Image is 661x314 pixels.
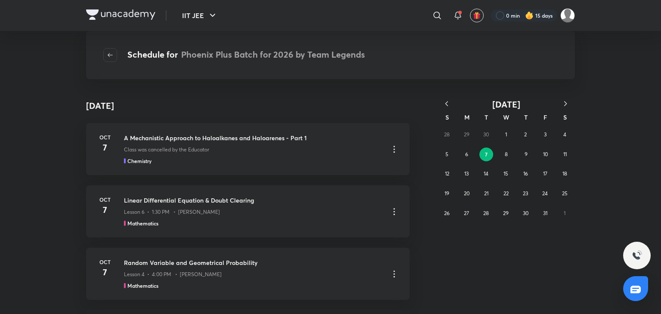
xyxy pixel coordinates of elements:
h4: [DATE] [86,99,114,112]
h5: Mathematics [127,219,158,227]
img: Company Logo [86,9,155,20]
button: October 24, 2025 [538,187,552,200]
button: October 21, 2025 [479,187,493,200]
button: October 6, 2025 [460,148,473,161]
button: October 22, 2025 [499,187,513,200]
button: October 26, 2025 [440,206,454,220]
img: ttu [632,250,642,261]
button: October 1, 2025 [499,128,513,142]
button: October 28, 2025 [479,206,493,220]
button: October 9, 2025 [519,148,533,161]
abbr: October 15, 2025 [503,170,508,177]
h4: Schedule for [127,48,365,62]
abbr: October 27, 2025 [464,210,469,216]
abbr: October 18, 2025 [562,170,567,177]
button: October 18, 2025 [558,167,571,181]
h6: Oct [96,196,114,203]
abbr: October 19, 2025 [445,190,449,197]
abbr: October 16, 2025 [523,170,528,177]
abbr: October 10, 2025 [543,151,548,157]
a: Company Logo [86,9,155,22]
span: [DATE] [492,99,520,110]
button: October 7, 2025 [479,148,493,161]
button: October 16, 2025 [519,167,532,181]
abbr: Wednesday [503,113,509,121]
img: Shreyas Bhanu [560,8,575,23]
h5: Mathematics [127,282,158,289]
abbr: October 20, 2025 [464,190,469,197]
abbr: Tuesday [485,113,488,121]
abbr: October 17, 2025 [543,170,547,177]
abbr: October 23, 2025 [523,190,528,197]
button: October 23, 2025 [519,187,532,200]
abbr: October 31, 2025 [543,210,547,216]
abbr: Friday [544,113,547,121]
abbr: October 2, 2025 [524,131,527,138]
button: October 8, 2025 [499,148,513,161]
h4: 7 [96,266,114,279]
abbr: October 6, 2025 [465,151,468,157]
button: October 20, 2025 [460,187,473,200]
abbr: Monday [464,113,469,121]
button: October 2, 2025 [519,128,532,142]
button: October 13, 2025 [460,167,473,181]
abbr: October 21, 2025 [484,190,488,197]
h4: 7 [96,203,114,216]
button: October 3, 2025 [538,128,552,142]
a: Oct7Random Variable and Geometrical ProbabilityLesson 4 • 4:00 PM • [PERSON_NAME]Mathematics [86,248,410,300]
button: October 25, 2025 [558,187,571,200]
abbr: October 7, 2025 [485,151,488,158]
h3: Linear Differential Equation & Doubt Clearing [124,196,382,205]
button: October 5, 2025 [440,148,454,161]
button: October 17, 2025 [538,167,552,181]
h3: A Mechanistic Approach to Haloalkanes and Haloarenes - Part 1 [124,133,382,142]
a: Oct7A Mechanistic Approach to Haloalkanes and Haloarenes - Part 1Class was cancelled by the Educa... [86,123,410,175]
abbr: October 22, 2025 [503,190,509,197]
abbr: October 29, 2025 [503,210,509,216]
abbr: October 12, 2025 [445,170,449,177]
abbr: October 4, 2025 [563,131,566,138]
abbr: October 13, 2025 [464,170,469,177]
abbr: October 8, 2025 [505,151,508,157]
abbr: October 5, 2025 [445,151,448,157]
abbr: Sunday [445,113,449,121]
button: [DATE] [456,99,556,110]
button: October 31, 2025 [538,206,552,220]
abbr: October 30, 2025 [523,210,528,216]
abbr: October 24, 2025 [542,190,548,197]
a: Oct7Linear Differential Equation & Doubt ClearingLesson 6 • 1:30 PM • [PERSON_NAME]Mathematics [86,185,410,237]
abbr: October 28, 2025 [483,210,489,216]
button: October 11, 2025 [558,148,572,161]
button: October 10, 2025 [539,148,553,161]
span: Phoenix Plus Batch for 2026 by Team Legends [181,49,365,60]
button: avatar [470,9,484,22]
button: IIT JEE [177,7,223,24]
p: Class was cancelled by the Educator [124,146,209,154]
abbr: October 26, 2025 [444,210,450,216]
img: avatar [473,12,481,19]
h3: Random Variable and Geometrical Probability [124,258,382,267]
button: October 4, 2025 [558,128,571,142]
button: October 27, 2025 [460,206,473,220]
p: Lesson 4 • 4:00 PM • [PERSON_NAME] [124,271,222,278]
abbr: October 14, 2025 [484,170,488,177]
abbr: October 9, 2025 [525,151,528,157]
button: October 14, 2025 [479,167,493,181]
button: October 29, 2025 [499,206,513,220]
button: October 15, 2025 [499,167,513,181]
abbr: October 1, 2025 [505,131,507,138]
abbr: October 3, 2025 [544,131,547,138]
abbr: October 11, 2025 [563,151,567,157]
h6: Oct [96,133,114,141]
abbr: Saturday [563,113,567,121]
button: October 19, 2025 [440,187,454,200]
h4: 7 [96,141,114,154]
h5: Chemistry [127,157,151,165]
abbr: October 25, 2025 [562,190,568,197]
h6: Oct [96,258,114,266]
abbr: Thursday [524,113,528,121]
button: October 12, 2025 [440,167,454,181]
button: October 30, 2025 [519,206,532,220]
img: streak [525,11,534,20]
p: Lesson 6 • 1:30 PM • [PERSON_NAME] [124,208,220,216]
